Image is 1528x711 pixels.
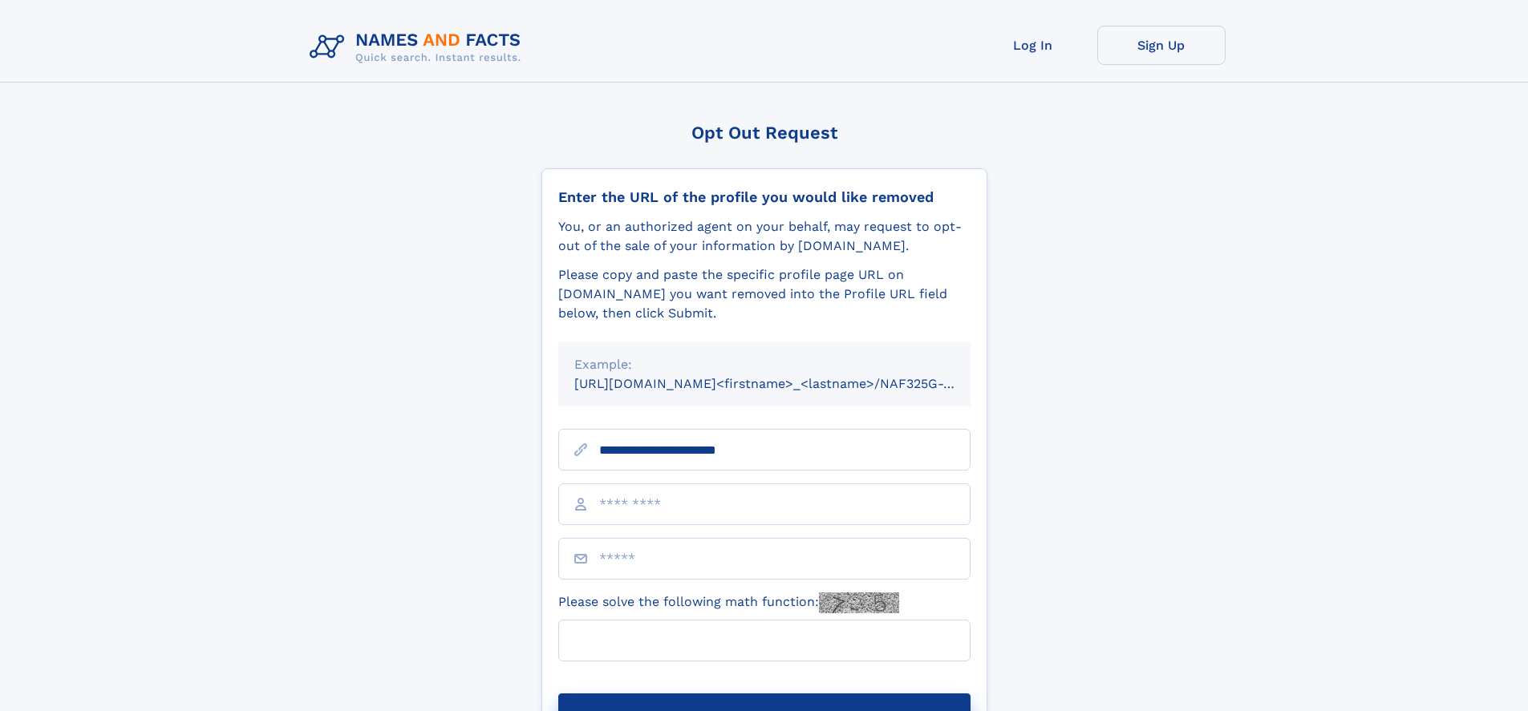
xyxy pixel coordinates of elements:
div: Please copy and paste the specific profile page URL on [DOMAIN_NAME] you want removed into the Pr... [558,265,971,323]
a: Log In [969,26,1097,65]
label: Please solve the following math function: [558,592,899,613]
div: Opt Out Request [541,123,987,143]
img: Logo Names and Facts [303,26,534,69]
a: Sign Up [1097,26,1226,65]
div: You, or an authorized agent on your behalf, may request to opt-out of the sale of your informatio... [558,217,971,256]
div: Enter the URL of the profile you would like removed [558,188,971,206]
div: Example: [574,355,954,374]
small: [URL][DOMAIN_NAME]<firstname>_<lastname>/NAF325G-xxxxxxxx [574,376,1001,391]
